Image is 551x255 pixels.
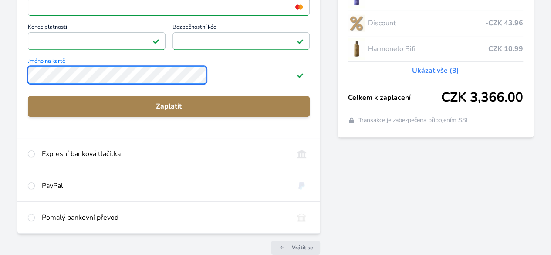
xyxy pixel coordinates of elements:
[348,38,365,60] img: CLEAN_BIFI_se_stinem_x-lo.jpg
[292,244,313,251] span: Vrátit se
[485,18,523,28] span: -CZK 43.96
[368,44,488,54] span: Harmonelo Bifi
[32,35,162,47] iframe: Iframe pro datum vypršení platnosti
[348,92,441,103] span: Celkem k zaplacení
[28,66,206,84] input: Jméno na kartěPlatné pole
[42,149,287,159] div: Expresní banková tlačítka
[297,37,304,44] img: Platné pole
[441,90,523,105] span: CZK 3,366.00
[293,3,305,11] img: mc
[412,65,459,76] a: Ukázat vše (3)
[42,180,287,191] div: PayPal
[35,101,303,112] span: Zaplatit
[28,96,310,117] button: Zaplatit
[294,149,310,159] img: onlineBanking_CZ.svg
[176,35,306,47] iframe: Iframe pro bezpečnostní kód
[32,1,306,13] iframe: Iframe pro číslo karty
[42,212,287,223] div: Pomalý bankovní převod
[368,18,485,28] span: Discount
[294,212,310,223] img: bankTransfer_IBAN.svg
[297,71,304,78] img: Platné pole
[271,241,320,255] a: Vrátit se
[28,24,166,32] span: Konec platnosti
[358,116,470,125] span: Transakce je zabezpečena připojením SSL
[172,24,310,32] span: Bezpečnostní kód
[294,180,310,191] img: paypal.svg
[152,37,159,44] img: Platné pole
[28,58,310,66] span: Jméno na kartě
[488,44,523,54] span: CZK 10.99
[348,12,365,34] img: discount-lo.png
